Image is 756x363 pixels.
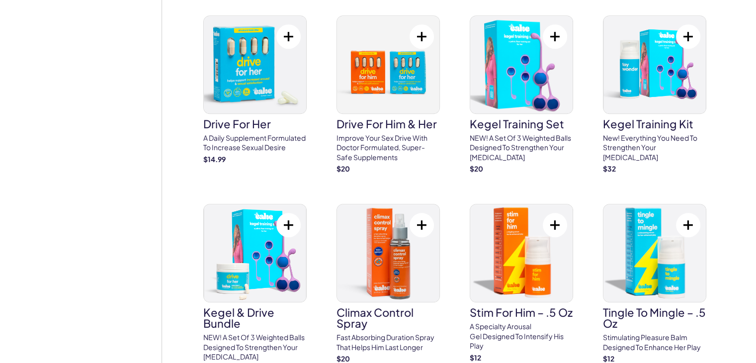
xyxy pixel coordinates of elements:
[470,204,573,363] a: Stim For Him – .5 ozStim For Him – .5 ozA specialty arousal gel designed to intensify his play$12
[203,133,307,153] p: A daily supplement formulated to increase sexual desire
[336,164,350,173] strong: $ 20
[603,354,614,363] strong: $ 12
[204,16,306,113] img: drive for her
[603,333,706,352] p: Stimulating pleasure balm designed to enhance her play
[470,15,573,174] a: Kegel Training SetKegel Training SetNEW! A set of 3 weighted balls designed to strengthen your [M...
[336,333,440,352] p: Fast absorbing duration spray that helps him last longer
[336,354,350,363] strong: $ 20
[203,118,307,129] h3: drive for her
[603,15,706,174] a: Kegel Training KitKegel Training KitNew! Everything you need to strengthen your [MEDICAL_DATA]$32
[470,164,483,173] strong: $ 20
[470,118,573,129] h3: Kegel Training Set
[470,322,573,351] p: A specialty arousal gel designed to intensify his play
[336,118,440,129] h3: drive for him & her
[336,133,440,163] p: Improve your sex drive with doctor formulated, super-safe supplements
[203,307,307,329] h3: Kegel & Drive Bundle
[470,307,573,318] h3: Stim For Him – .5 oz
[470,133,573,163] p: NEW! A set of 3 weighted balls designed to strengthen your [MEDICAL_DATA]
[603,204,706,302] img: Tingle To Mingle – .5 oz
[336,15,440,174] a: drive for him & herdrive for him & herImprove your sex drive with doctor formulated, super-safe s...
[470,16,573,113] img: Kegel Training Set
[204,204,306,302] img: Kegel & Drive Bundle
[203,333,307,362] p: NEW! A set of 3 weighted balls designed to strengthen your [MEDICAL_DATA]
[203,155,226,164] strong: $ 14.99
[203,15,307,165] a: drive for herdrive for herA daily supplement formulated to increase sexual desire$14.99
[337,16,439,113] img: drive for him & her
[603,164,616,173] strong: $ 32
[337,204,439,302] img: Climax Control Spray
[470,204,573,302] img: Stim For Him – .5 oz
[603,307,706,329] h3: Tingle To Mingle – .5 oz
[336,307,440,329] h3: Climax Control Spray
[470,353,481,362] strong: $ 12
[603,16,706,113] img: Kegel Training Kit
[603,118,706,129] h3: Kegel Training Kit
[603,133,706,163] p: New! Everything you need to strengthen your [MEDICAL_DATA]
